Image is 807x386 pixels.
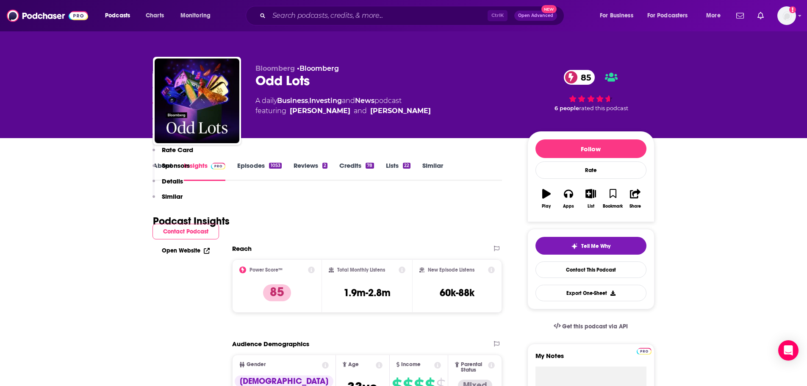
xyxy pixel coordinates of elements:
button: Contact Podcast [153,224,219,239]
span: 6 people [555,105,579,111]
input: Search podcasts, credits, & more... [269,9,488,22]
div: 2 [322,163,327,169]
a: Get this podcast via API [547,316,635,337]
span: and [354,106,367,116]
button: List [580,183,602,214]
h2: Audience Demographics [232,340,309,348]
span: featuring [255,106,431,116]
span: Tell Me Why [581,243,610,250]
label: My Notes [535,352,646,367]
div: Rate [535,161,646,179]
button: Sponsors [153,161,190,177]
a: Tracy Alloway [290,106,350,116]
button: open menu [642,9,700,22]
h2: Power Score™ [250,267,283,273]
a: Investing [309,97,342,105]
h2: New Episode Listens [428,267,474,273]
a: 85 [564,70,595,85]
span: Open Advanced [518,14,553,18]
a: Lists22 [386,161,410,181]
span: Gender [247,362,266,367]
button: open menu [99,9,141,22]
p: Similar [162,192,183,200]
a: Credits78 [339,161,374,181]
a: News [355,97,374,105]
img: tell me why sparkle [571,243,578,250]
h2: Total Monthly Listens [337,267,385,273]
h2: Reach [232,244,252,253]
span: , [308,97,309,105]
button: Play [535,183,557,214]
h3: 60k-88k [440,286,474,299]
div: 22 [403,163,410,169]
a: Show notifications dropdown [733,8,747,23]
span: Income [401,362,421,367]
span: and [342,97,355,105]
button: open menu [594,9,644,22]
span: 85 [572,70,595,85]
button: Share [624,183,646,214]
button: tell me why sparkleTell Me Why [535,237,646,255]
button: Show profile menu [777,6,796,25]
div: Bookmark [603,204,623,209]
div: 78 [366,163,374,169]
a: Joe Weisenthal [370,106,431,116]
a: Show notifications dropdown [754,8,767,23]
h3: 1.9m-2.8m [344,286,391,299]
span: rated this podcast [579,105,628,111]
p: 85 [263,284,291,301]
span: Parental Status [461,362,487,373]
button: Follow [535,139,646,158]
img: Podchaser - Follow, Share and Rate Podcasts [7,8,88,24]
a: Business [277,97,308,105]
a: Bloomberg [300,64,339,72]
button: Open AdvancedNew [514,11,557,21]
button: Details [153,177,183,193]
span: Monitoring [180,10,211,22]
img: User Profile [777,6,796,25]
span: More [706,10,721,22]
button: open menu [175,9,222,22]
span: • [297,64,339,72]
div: 1053 [269,163,281,169]
div: Share [630,204,641,209]
span: Podcasts [105,10,130,22]
span: New [541,5,557,13]
a: Episodes1053 [237,161,281,181]
a: Contact This Podcast [535,261,646,278]
img: Odd Lots [155,58,239,143]
button: Similar [153,192,183,208]
div: 85 6 peoplerated this podcast [527,64,654,117]
span: Get this podcast via API [562,323,628,330]
p: Details [162,177,183,185]
span: For Podcasters [647,10,688,22]
span: Bloomberg [255,64,295,72]
div: Play [542,204,551,209]
img: Podchaser Pro [637,348,652,355]
button: Export One-Sheet [535,285,646,301]
a: Similar [422,161,443,181]
a: Charts [140,9,169,22]
span: For Business [600,10,633,22]
p: Sponsors [162,161,190,169]
div: Search podcasts, credits, & more... [254,6,572,25]
span: Charts [146,10,164,22]
a: Open Website [162,247,210,254]
div: List [588,204,594,209]
div: Apps [563,204,574,209]
div: A daily podcast [255,96,431,116]
span: Logged in as gmalloy [777,6,796,25]
a: Pro website [637,347,652,355]
a: Reviews2 [294,161,327,181]
span: Age [348,362,359,367]
button: Apps [557,183,580,214]
button: open menu [700,9,731,22]
svg: Add a profile image [789,6,796,13]
div: Open Intercom Messenger [778,340,799,361]
button: Bookmark [602,183,624,214]
span: Ctrl K [488,10,507,21]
